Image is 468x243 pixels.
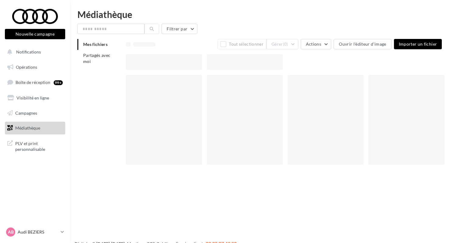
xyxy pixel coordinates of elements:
[18,229,58,235] p: Audi BEZIERS
[15,139,63,152] span: PLV et print personnalisable
[4,107,66,120] a: Campagnes
[5,29,65,39] button: Nouvelle campagne
[4,92,66,104] a: Visibilité en ligne
[8,229,14,235] span: AB
[394,39,442,49] button: Importer un fichier
[4,76,66,89] a: Boîte de réception99+
[16,49,41,54] span: Notifications
[16,64,37,70] span: Opérations
[4,61,66,74] a: Opérations
[83,53,111,64] span: Partagés avec moi
[77,10,461,19] div: Médiathèque
[4,137,66,155] a: PLV et print personnalisable
[266,39,298,49] button: Gérer(0)
[301,39,331,49] button: Actions
[15,125,40,130] span: Médiathèque
[5,226,65,238] a: AB Audi BEZIERS
[161,24,197,34] button: Filtrer par
[16,95,49,100] span: Visibilité en ligne
[334,39,391,49] button: Ouvrir l'éditeur d'image
[218,39,266,49] button: Tout sélectionner
[15,110,37,115] span: Campagnes
[399,41,437,47] span: Importer un fichier
[306,41,321,47] span: Actions
[283,42,288,47] span: (0)
[4,46,64,58] button: Notifications
[83,42,108,47] span: Mes fichiers
[16,80,50,85] span: Boîte de réception
[4,122,66,134] a: Médiathèque
[54,80,63,85] div: 99+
